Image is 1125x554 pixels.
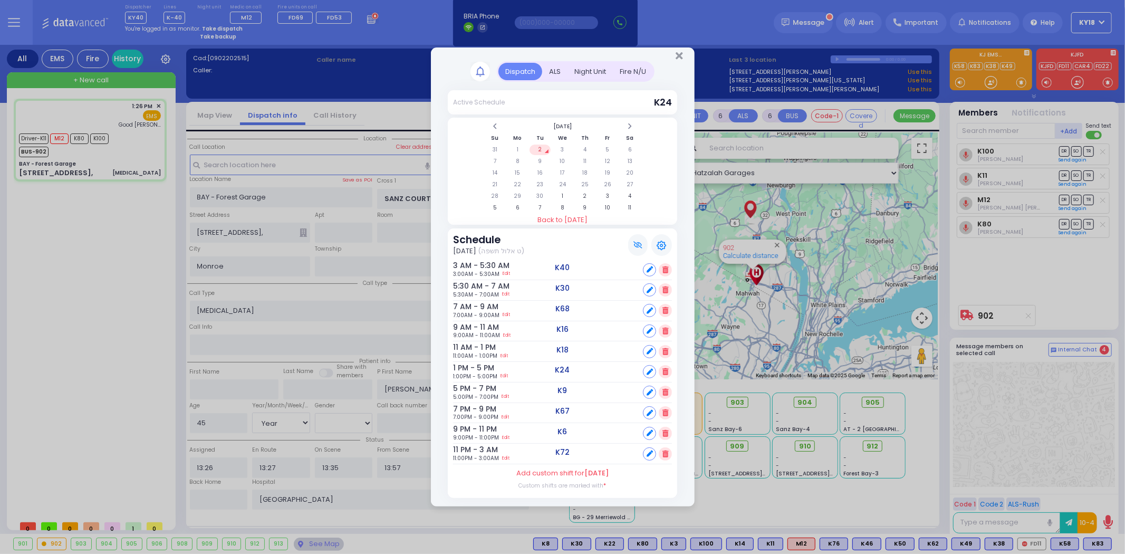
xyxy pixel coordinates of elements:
a: Edit [502,434,509,442]
span: 1:00PM - 5:00PM [453,372,497,380]
a: Edit [502,393,509,401]
a: Edit [503,331,511,339]
button: Close [676,51,682,61]
span: 7:00AM - 9:00AM [453,311,499,319]
label: Custom shifts are marked with [519,482,607,490]
span: 11:00PM - 3:00AM [453,454,499,462]
a: Back to [DATE] [448,215,677,225]
h5: K30 [555,284,570,293]
span: Previous Month [493,122,498,130]
td: 17 [552,168,573,178]
td: 9 [574,203,596,213]
td: 24 [552,179,573,190]
td: 6 [507,203,528,213]
a: Edit [502,291,509,299]
a: Edit [501,352,508,360]
span: 3:00AM - 5:30AM [453,270,499,278]
td: 1 [552,191,573,202]
td: 11 [619,203,641,213]
span: (ט אלול תשפה) [478,246,524,256]
span: 11:00AM - 1:00PM [453,352,497,360]
td: 25 [574,179,596,190]
td: 5 [597,145,618,155]
h5: K40 [555,263,570,272]
td: 10 [552,156,573,167]
td: 8 [507,156,528,167]
td: 26 [597,179,618,190]
td: 19 [597,168,618,178]
a: Edit [503,270,510,278]
th: Fr [597,133,618,144]
span: 9:00PM - 11:00PM [453,434,499,442]
td: 29 [507,191,528,202]
td: 5 [484,203,506,213]
h5: K72 [555,448,570,457]
h6: 9 AM - 11 AM [453,323,482,332]
label: Add custom shift for [516,468,609,479]
td: 30 [530,191,551,202]
span: [DATE] [453,246,476,256]
td: 8 [552,203,573,213]
td: 22 [507,179,528,190]
h5: K9 [558,386,568,395]
span: 5:00PM - 7:00PM [453,393,498,401]
td: 2 [530,145,551,155]
td: 14 [484,168,506,178]
div: Fire N/U [613,63,653,80]
div: ALS [542,63,568,80]
span: K24 [654,96,672,109]
td: 16 [530,168,551,178]
td: 4 [619,191,641,202]
a: Edit [503,311,510,319]
th: We [552,133,573,144]
span: Next Month [627,122,632,130]
a: Edit [502,454,509,462]
span: [DATE] [584,468,609,478]
td: 21 [484,179,506,190]
td: 20 [619,168,641,178]
td: 13 [619,156,641,167]
td: 27 [619,179,641,190]
h5: K68 [555,304,570,313]
div: Dispatch [498,63,542,80]
th: Th [574,133,596,144]
td: 7 [530,203,551,213]
th: Mo [507,133,528,144]
td: 3 [552,145,573,155]
td: 2 [574,191,596,202]
td: 18 [574,168,596,178]
h6: 3 AM - 5:30 AM [453,261,482,270]
a: Edit [502,413,509,421]
span: 9:00AM - 11:00AM [453,331,500,339]
td: 9 [530,156,551,167]
h6: 1 PM - 5 PM [453,364,482,372]
th: Tu [530,133,551,144]
h6: 11 AM - 1 PM [453,343,482,352]
h6: 7 AM - 9 AM [453,302,482,311]
th: Sa [619,133,641,144]
span: 5:30AM - 7:00AM [453,291,499,299]
div: Night Unit [568,63,613,80]
td: 6 [619,145,641,155]
h5: K67 [555,407,570,416]
th: Select Month [507,121,618,132]
td: 31 [484,145,506,155]
th: Su [484,133,506,144]
td: 4 [574,145,596,155]
td: 7 [484,156,506,167]
h6: 11 PM - 3 AM [453,445,482,454]
td: 11 [574,156,596,167]
h5: K18 [556,346,569,355]
span: 7:00PM - 9:00PM [453,413,498,421]
h6: 5:30 AM - 7 AM [453,282,482,291]
h6: 5 PM - 7 PM [453,384,482,393]
td: 3 [597,191,618,202]
td: 23 [530,179,551,190]
div: Active Schedule [453,98,505,107]
td: 28 [484,191,506,202]
h3: Schedule [453,234,524,246]
td: 15 [507,168,528,178]
h6: 7 PM - 9 PM [453,405,482,414]
a: Edit [501,372,508,380]
td: 10 [597,203,618,213]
